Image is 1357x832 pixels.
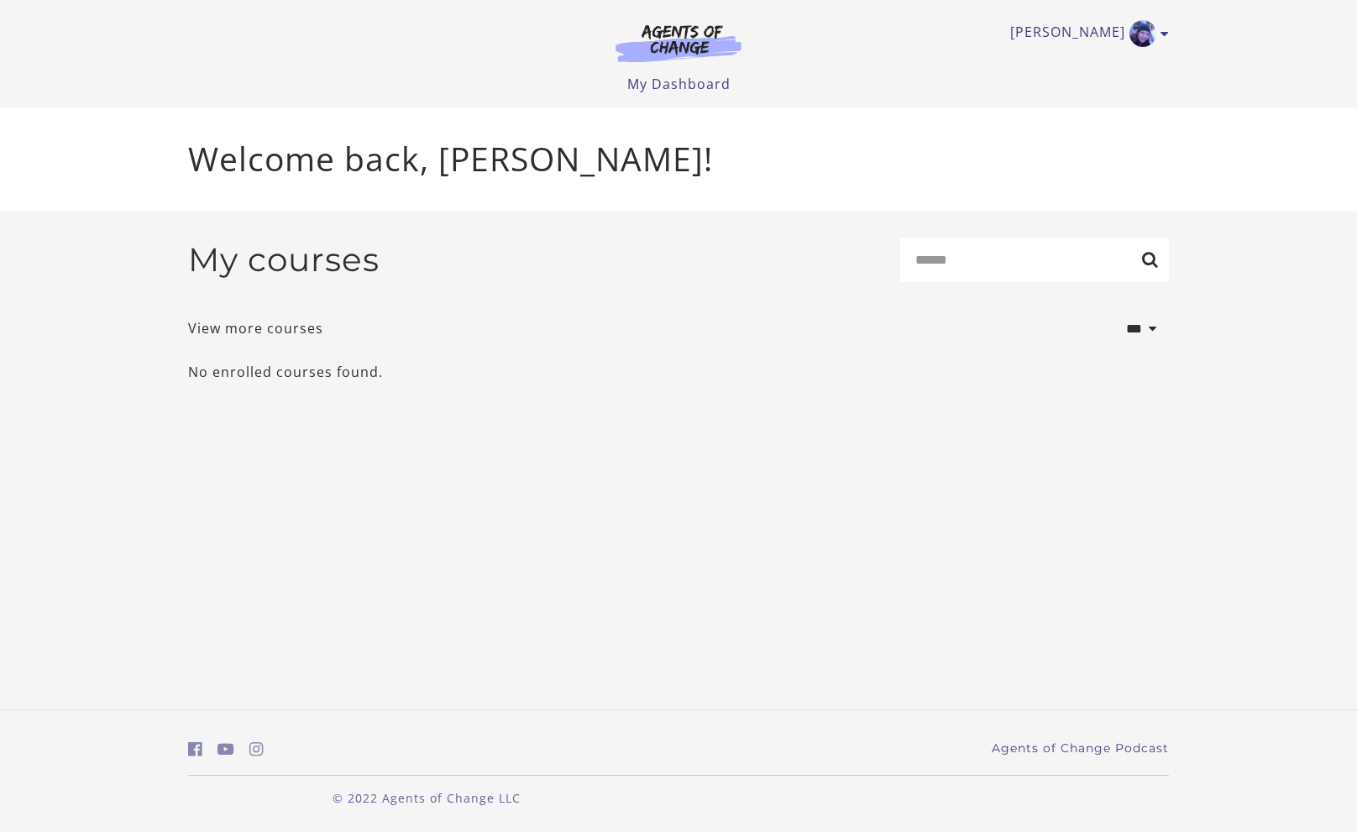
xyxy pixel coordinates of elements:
i: https://www.youtube.com/c/AgentsofChangeTestPrepbyMeaganMitchell (Open in a new window) [217,741,234,757]
a: https://www.youtube.com/c/AgentsofChangeTestPrepbyMeaganMitchell (Open in a new window) [217,737,234,761]
a: https://www.facebook.com/groups/aswbtestprep (Open in a new window) [188,737,202,761]
i: https://www.instagram.com/agentsofchangeprep/ (Open in a new window) [249,741,264,757]
a: https://www.instagram.com/agentsofchangeprep/ (Open in a new window) [249,737,264,761]
h2: My courses [188,240,380,280]
p: © 2022 Agents of Change LLC [188,789,665,807]
i: https://www.facebook.com/groups/aswbtestprep (Open in a new window) [188,741,202,757]
p: No enrolled courses found. [188,362,1169,382]
p: Welcome back, [PERSON_NAME]! [188,134,1169,184]
a: View more courses [188,318,323,338]
a: Toggle menu [1010,20,1161,47]
img: Agents of Change Logo [598,24,759,62]
a: My Dashboard [627,75,731,93]
a: Agents of Change Podcast [992,740,1169,757]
